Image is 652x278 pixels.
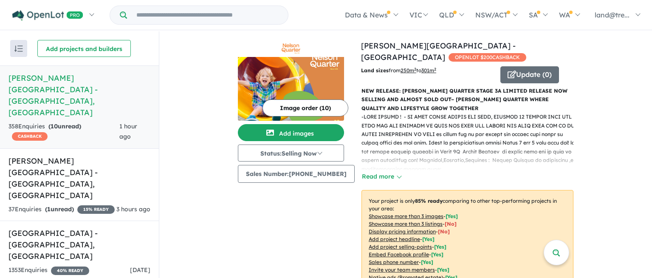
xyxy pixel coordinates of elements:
h5: [PERSON_NAME] [GEOGRAPHIC_DATA] - [GEOGRAPHIC_DATA] , [GEOGRAPHIC_DATA] [8,155,150,201]
span: [ No ] [438,228,450,235]
span: 40 % READY [51,267,89,275]
span: land@tre... [595,11,629,19]
span: [ Yes ] [431,251,443,258]
u: 301 m [421,67,436,74]
span: CASHBACK [12,132,48,141]
img: Openlot PRO Logo White [12,10,83,21]
span: 15 % READY [77,205,115,214]
button: Add images [238,124,344,141]
u: Showcase more than 3 images [369,213,443,219]
p: NEW RELEASE: [PERSON_NAME] QUARTER STAGE 3A LIMITED RELEASE NOW SELLING AND ALMOST SOLD OUT– [PER... [361,87,573,113]
button: Sales Number:[PHONE_NUMBER] [238,165,355,183]
b: Land sizes [361,67,389,74]
span: to [416,67,436,74]
u: Showcase more than 3 listings [369,221,443,227]
a: [PERSON_NAME][GEOGRAPHIC_DATA] - [GEOGRAPHIC_DATA] [361,41,516,62]
span: [ Yes ] [421,259,433,265]
strong: ( unread) [48,122,81,130]
p: - LORE IPSUMD ! - SI AMET CONSE ADIPIS ELI SEDD, EIUSMOD 12 TEMPOR INCI UTL ETDO MAG ALI ENIMADM ... [361,113,580,260]
button: Update (0) [500,66,559,83]
u: Invite your team members [369,267,435,273]
span: OPENLOT $ 200 CASHBACK [449,53,526,62]
u: Sales phone number [369,259,419,265]
img: Nelson Quarter Estate - Box Hill [238,57,344,121]
span: [ No ] [445,221,457,227]
span: [ Yes ] [434,244,446,250]
span: 1 [47,205,51,213]
u: Add project selling-points [369,244,432,250]
b: 85 % ready [415,198,443,204]
img: Nelson Quarter Estate - Box Hill Logo [241,43,341,54]
div: 1353 Enquir ies [8,265,89,275]
u: Embed Facebook profile [369,251,429,258]
input: Try estate name, suburb, builder or developer [129,6,286,24]
h5: [PERSON_NAME][GEOGRAPHIC_DATA] - [GEOGRAPHIC_DATA] , [GEOGRAPHIC_DATA] [8,72,150,118]
sup: 2 [434,67,436,71]
p: from [361,66,494,75]
strong: ( unread) [45,205,74,213]
h5: [GEOGRAPHIC_DATA] - [GEOGRAPHIC_DATA] , [GEOGRAPHIC_DATA] [8,227,150,262]
a: Nelson Quarter Estate - Box Hill LogoNelson Quarter Estate - Box Hill [238,40,344,121]
span: [ Yes ] [446,213,458,219]
button: Add projects and builders [37,40,131,57]
button: Image order (10) [262,99,348,116]
span: 10 [51,122,58,130]
u: Display pricing information [369,228,436,235]
div: 37 Enquir ies [8,204,115,215]
sup: 2 [414,67,416,71]
u: Add project headline [369,236,420,242]
img: sort.svg [14,45,23,52]
span: [DATE] [130,266,150,274]
span: 1 hour ago [119,122,137,140]
span: [ Yes ] [437,267,449,273]
button: Read more [361,172,401,182]
button: Status:Selling Now [238,145,344,162]
span: [ Yes ] [422,236,435,242]
u: 250 m [401,67,416,74]
span: 3 hours ago [116,205,150,213]
div: 358 Enquir ies [8,122,119,142]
